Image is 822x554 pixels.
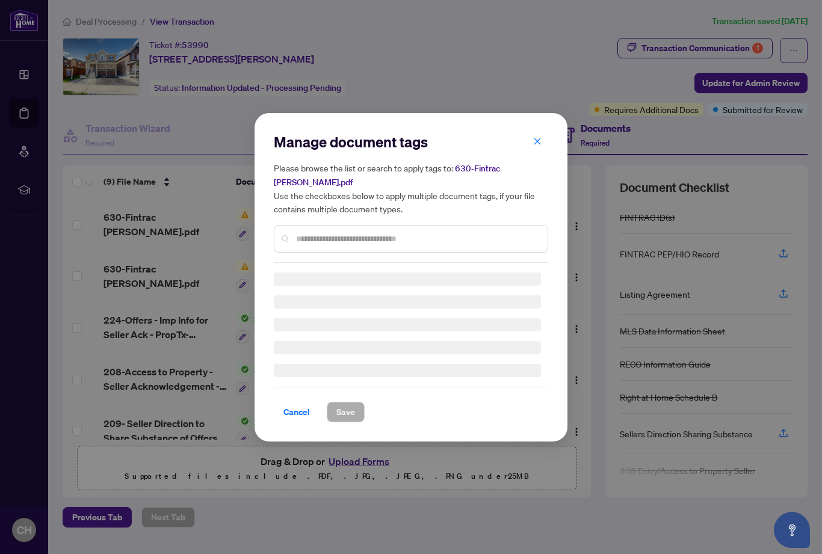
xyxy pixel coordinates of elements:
[774,512,810,548] button: Open asap
[327,402,365,422] button: Save
[274,402,320,422] button: Cancel
[533,137,542,145] span: close
[274,163,500,188] span: 630-Fintrac [PERSON_NAME].pdf
[274,132,548,152] h2: Manage document tags
[274,161,548,215] h5: Please browse the list or search to apply tags to: Use the checkboxes below to apply multiple doc...
[283,402,310,422] span: Cancel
